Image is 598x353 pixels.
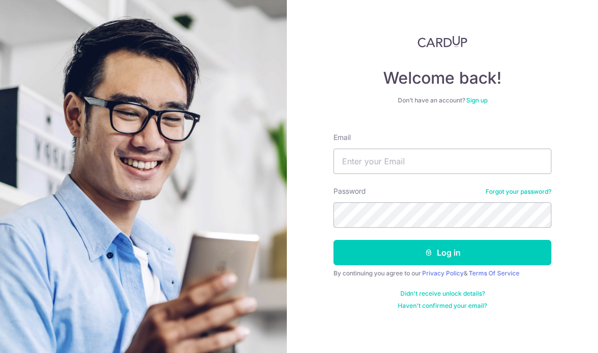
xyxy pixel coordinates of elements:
a: Sign up [466,96,488,104]
a: Privacy Policy [422,269,464,277]
img: CardUp Logo [418,36,467,48]
div: By continuing you agree to our & [333,269,551,277]
h4: Welcome back! [333,68,551,88]
a: Forgot your password? [485,188,551,196]
a: Haven't confirmed your email? [398,302,487,310]
div: Don’t have an account? [333,96,551,104]
label: Password [333,186,366,196]
label: Email [333,132,351,143]
a: Terms Of Service [469,269,519,277]
a: Didn't receive unlock details? [400,290,485,298]
input: Enter your Email [333,149,551,174]
button: Log in [333,240,551,265]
